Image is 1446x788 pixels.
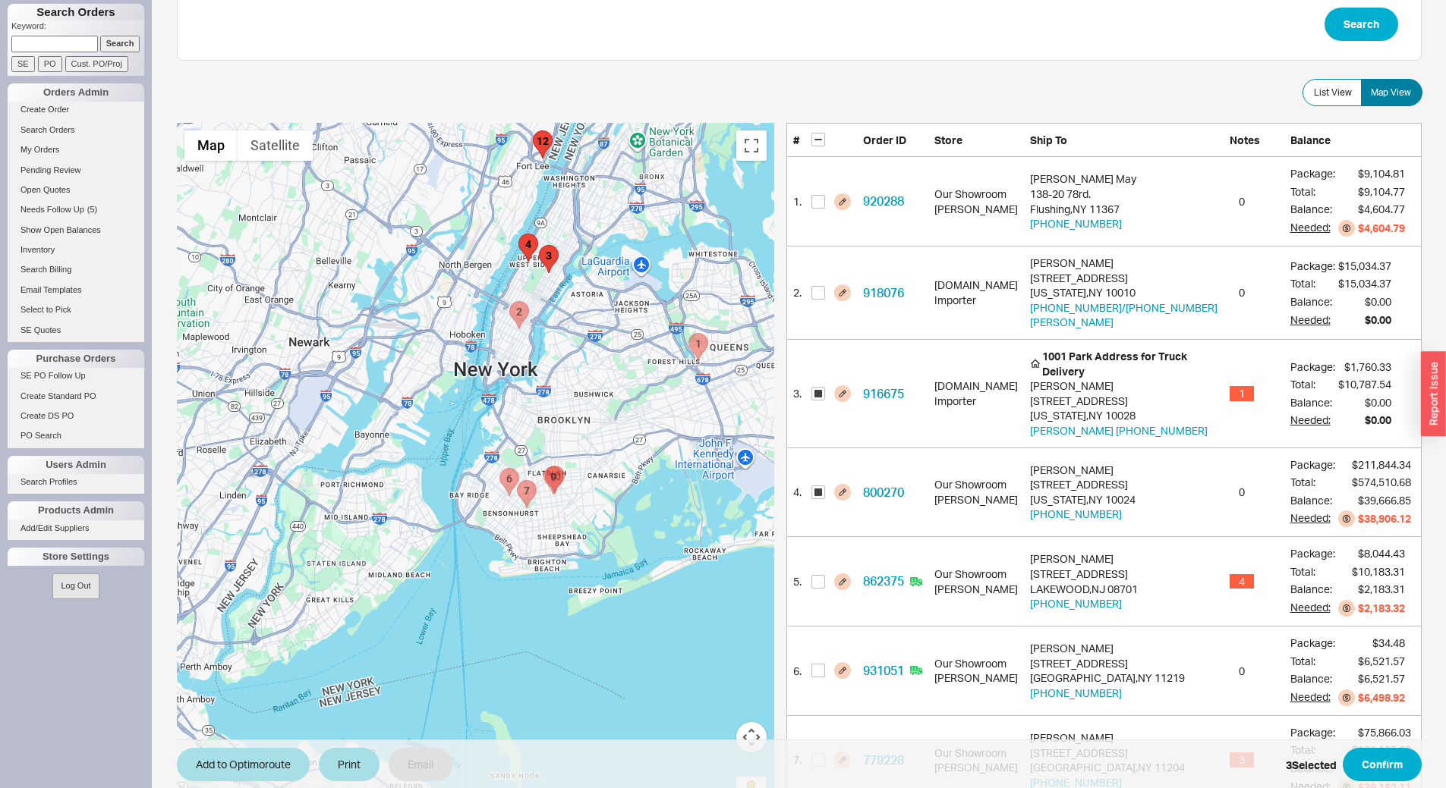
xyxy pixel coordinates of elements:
a: Create Standard PO [8,388,144,404]
div: Importer [934,394,1018,409]
a: 800270 [863,485,904,500]
span: Pending Review [20,165,81,174]
div: Needed: [1290,312,1335,328]
a: Pending Review [8,162,144,178]
div: Total: [1290,276,1335,291]
div: 916675 - 1001 Park Avenue [539,245,559,273]
div: $39,666.85 [1358,493,1411,508]
a: Select to Pick [8,302,144,318]
a: My Orders [8,142,144,158]
div: 6 . [787,626,805,716]
a: Open Quotes [8,182,144,198]
button: Email [389,748,452,781]
div: [PERSON_NAME] [1030,256,1218,271]
div: Balance: [1290,493,1335,508]
span: Search [1344,15,1379,33]
span: 0 [1230,664,1254,679]
div: Our Showroom [934,187,1018,202]
span: Email [408,755,433,774]
span: ( 5 ) [87,205,97,214]
span: 4 [1230,574,1254,589]
div: $38,906.12 [1358,511,1411,526]
a: Search Orders [8,122,144,138]
div: Balance [1284,124,1421,158]
button: Toggle fullscreen view [736,130,767,161]
span: 1 [1230,386,1254,401]
input: Cust. PO/Proj [65,56,128,72]
div: 2 . [787,246,805,340]
span: 0 [1230,194,1254,209]
div: [STREET_ADDRESS] LAKEWOOD , NJ 08701 [1030,551,1138,611]
div: Total: [1290,377,1335,392]
div: Package: [1290,636,1335,651]
div: [PERSON_NAME] [934,202,1018,217]
button: Show satellite imagery [238,130,313,161]
div: [PERSON_NAME] [1030,463,1136,478]
div: 931051 - 1514 60th Street [499,468,519,496]
div: Our Showroom [934,477,1018,492]
div: [PERSON_NAME] [934,582,1018,597]
a: Create Order [8,102,144,118]
span: Print [338,755,361,774]
button: [PHONE_NUMBER] [1030,216,1122,231]
div: 920288 - 138-20 78rd. [688,333,708,361]
div: Users Admin [8,456,144,474]
span: Add to Optimoroute [196,755,291,774]
div: 3 . [787,340,805,448]
div: $9,104.81 [1358,166,1405,181]
div: Notes [1224,124,1284,158]
div: [DOMAIN_NAME] [934,278,1018,293]
div: 917468 - 2200 north central road, 4l [533,130,553,159]
span: Needs Follow Up [20,205,84,214]
div: 779228 - 2173 59th St [517,480,537,508]
a: 931051 [863,663,904,678]
div: Ship To [1024,124,1224,158]
div: Needed: [1290,510,1335,527]
div: $15,034.37 [1338,276,1391,291]
div: [STREET_ADDRESS] [US_STATE] , NY 10024 [1030,463,1136,522]
div: $6,498.92 [1358,690,1405,705]
a: 920288 [863,193,904,209]
a: Show Open Balances [8,222,144,238]
div: Orders Admin [8,83,144,102]
input: SE [11,56,35,72]
span: Map View [1371,86,1411,99]
button: [PHONE_NUMBER] [1030,596,1122,611]
h1: Search Orders [8,4,144,20]
div: [STREET_ADDRESS] [US_STATE] , NY 10010 [1030,256,1218,330]
div: Package: [1290,725,1335,740]
span: List View [1314,86,1352,99]
div: Needed: [1290,689,1335,706]
div: 800270 - 211 West 84th Street [518,234,538,262]
button: [PHONE_NUMBER] [1030,507,1122,522]
button: Search [1325,8,1398,41]
div: Total: [1290,564,1335,579]
div: Package: [1290,166,1335,181]
div: [PERSON_NAME] [1030,551,1138,567]
button: Add to Optimoroute [177,748,310,781]
div: [PERSON_NAME] [1030,378,1218,394]
div: Package: [1290,457,1335,472]
a: Inventory [8,242,144,258]
div: Package: [1290,359,1335,375]
div: $8,044.43 [1358,546,1405,561]
div: $75,866.03 [1358,725,1411,740]
div: Total: [1290,184,1335,199]
button: Print [319,748,380,781]
div: Balance: [1290,395,1335,410]
a: 862375 [863,573,904,589]
a: Create DS PO [8,408,144,424]
div: $574,510.68 [1352,475,1411,490]
div: $6,521.57 [1358,654,1405,669]
a: Search Billing [8,262,144,278]
button: Map camera controls [736,722,767,752]
div: $9,104.77 [1358,184,1405,199]
div: $4,604.79 [1358,221,1405,236]
div: [PERSON_NAME] May [1030,171,1150,187]
a: Email Templates [8,282,144,298]
a: PO Search [8,428,144,444]
button: Show street map [184,130,238,161]
div: $15,034.37 [1338,259,1391,274]
div: Purchase Orders [8,350,144,368]
div: Balance: [1290,294,1335,309]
